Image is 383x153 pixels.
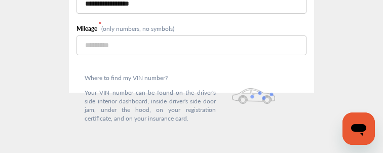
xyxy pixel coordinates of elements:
[101,24,174,33] small: (only numbers, no symbols)
[85,88,215,123] p: Your VIN number can be found on the driver's side interior dashboard, inside driver's side door j...
[85,73,215,82] p: Where to find my VIN number?
[232,88,275,104] img: olbwX0zPblBWoAAAAASUVORK5CYII=
[76,24,101,33] label: Mileage
[342,112,375,145] iframe: Button to launch messaging window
